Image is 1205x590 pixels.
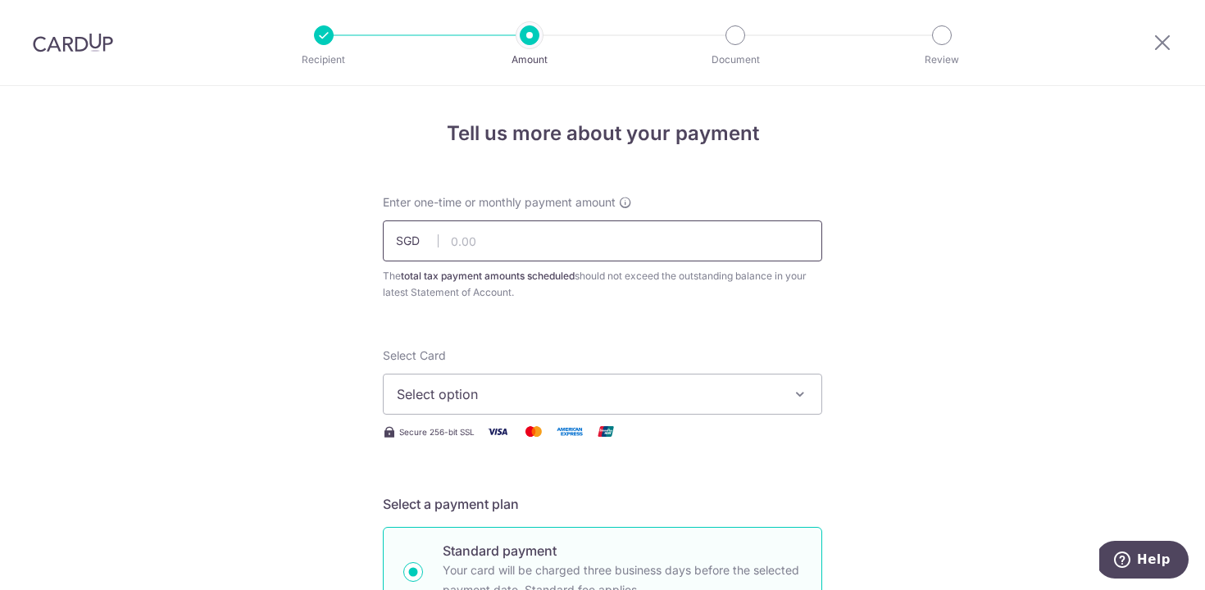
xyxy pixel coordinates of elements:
p: Amount [469,52,590,68]
span: Enter one-time or monthly payment amount [383,194,616,211]
img: Mastercard [517,421,550,442]
iframe: Opens a widget where you can find more information [1099,541,1189,582]
p: Review [881,52,1003,68]
span: translation missing: en.payables.payment_networks.credit_card.summary.labels.select_card [383,348,446,362]
img: CardUp [33,33,113,52]
img: Union Pay [589,421,622,442]
button: Select option [383,374,822,415]
p: Standard payment [443,541,802,560]
img: American Express [553,421,586,442]
span: Select option [397,384,779,404]
b: total tax payment amounts scheduled [401,270,575,282]
img: Visa [481,421,514,442]
input: 0.00 [383,220,822,261]
h4: Tell us more about your payment [383,119,822,148]
div: The should not exceed the outstanding balance in your latest Statement of Account. [383,268,822,301]
h5: Select a payment plan [383,494,822,514]
p: Recipient [263,52,384,68]
span: Secure 256-bit SSL [399,425,475,438]
p: Document [675,52,796,68]
span: SGD [396,233,439,249]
